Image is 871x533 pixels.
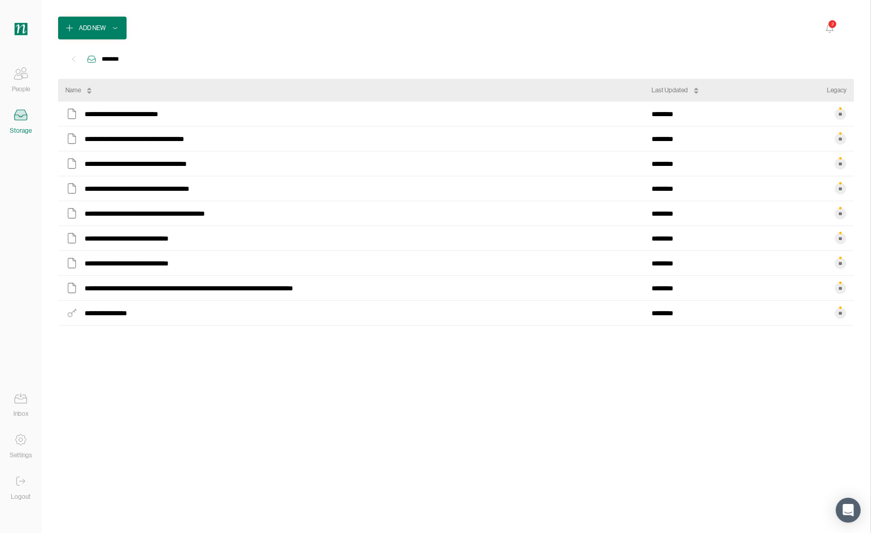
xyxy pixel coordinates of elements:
[652,85,688,95] div: Last Updated
[65,85,81,95] div: Name
[828,20,836,28] div: 2
[836,498,861,523] div: Open Intercom Messenger
[827,85,847,95] div: Legacy
[12,84,30,94] div: People
[11,492,31,502] div: Logout
[10,450,32,460] div: Settings
[13,409,29,419] div: Inbox
[58,17,127,39] button: Add New
[79,23,106,33] div: Add New
[10,125,32,136] div: Storage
